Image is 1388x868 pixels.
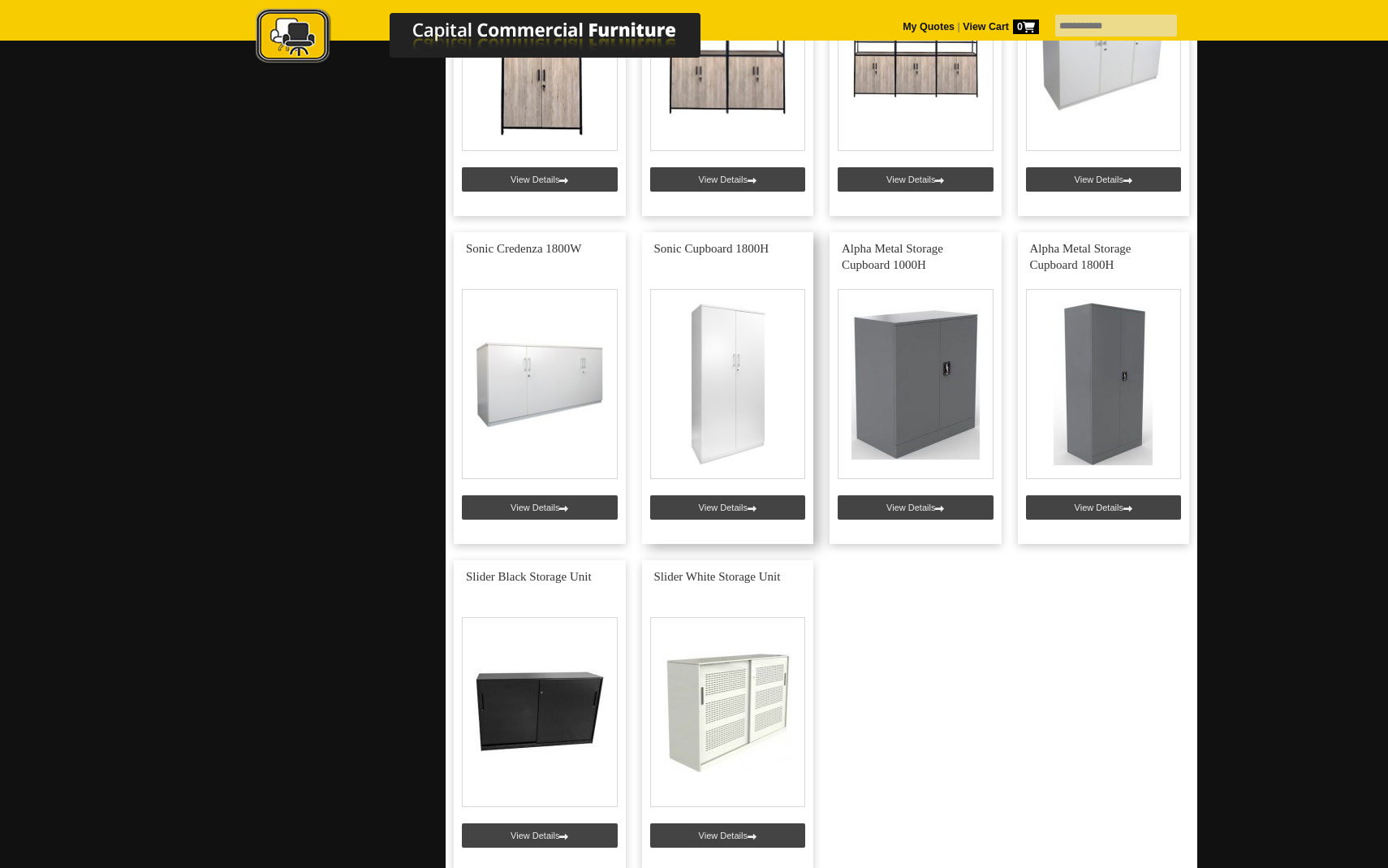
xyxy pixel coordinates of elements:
[1013,19,1039,34] span: 0
[211,8,779,72] a: Capital Commercial Furniture Logo
[963,21,1039,32] strong: View Cart
[903,21,955,32] a: My Quotes
[211,8,779,67] img: Capital Commercial Furniture Logo
[960,21,1039,32] a: View Cart0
